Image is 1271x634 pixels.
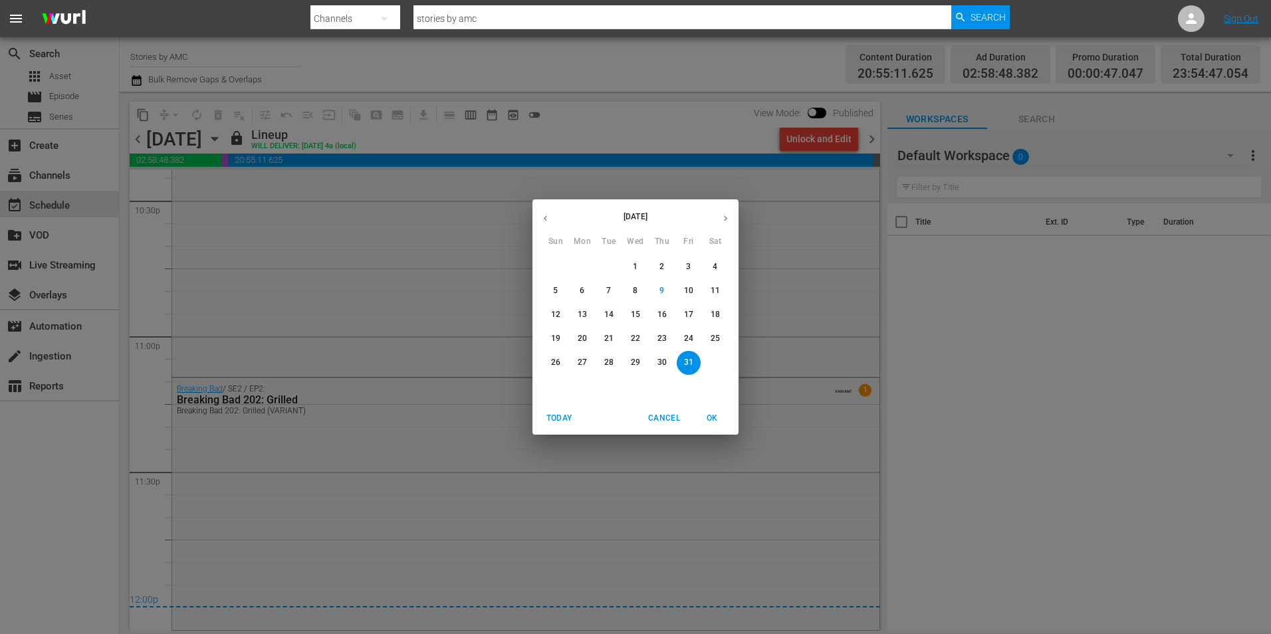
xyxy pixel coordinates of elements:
p: 29 [631,357,640,368]
span: Sat [703,235,727,249]
p: 24 [684,333,693,344]
button: 26 [544,351,568,375]
span: Today [543,411,575,425]
button: 28 [597,351,621,375]
button: 6 [570,279,594,303]
p: 10 [684,285,693,296]
button: 22 [624,327,647,351]
p: 22 [631,333,640,344]
p: 17 [684,309,693,320]
button: 10 [677,279,701,303]
p: 11 [711,285,720,296]
button: 30 [650,351,674,375]
span: Cancel [648,411,680,425]
button: 21 [597,327,621,351]
p: 4 [713,261,717,272]
p: 14 [604,309,614,320]
p: 15 [631,309,640,320]
p: 27 [578,357,587,368]
p: 20 [578,333,587,344]
button: 12 [544,303,568,327]
p: 3 [686,261,691,272]
button: Today [538,407,580,429]
button: 20 [570,327,594,351]
p: 12 [551,309,560,320]
button: 25 [703,327,727,351]
button: 4 [703,255,727,279]
button: 18 [703,303,727,327]
span: Fri [677,235,701,249]
p: 9 [659,285,664,296]
p: 6 [580,285,584,296]
p: 7 [606,285,611,296]
p: 31 [684,357,693,368]
img: ans4CAIJ8jUAAAAAAAAAAAAAAAAAAAAAAAAgQb4GAAAAAAAAAAAAAAAAAAAAAAAAJMjXAAAAAAAAAAAAAAAAAAAAAAAAgAT5G... [32,3,96,35]
p: 5 [553,285,558,296]
span: Tue [597,235,621,249]
button: 14 [597,303,621,327]
span: Thu [650,235,674,249]
p: 19 [551,333,560,344]
button: 2 [650,255,674,279]
p: 16 [657,309,667,320]
p: 13 [578,309,587,320]
button: 9 [650,279,674,303]
button: 16 [650,303,674,327]
button: 27 [570,351,594,375]
p: 8 [633,285,637,296]
button: 31 [677,351,701,375]
button: 1 [624,255,647,279]
p: 18 [711,309,720,320]
button: 15 [624,303,647,327]
button: 29 [624,351,647,375]
p: 1 [633,261,637,272]
button: 5 [544,279,568,303]
button: 11 [703,279,727,303]
p: 26 [551,357,560,368]
span: Mon [570,235,594,249]
p: 25 [711,333,720,344]
span: Sun [544,235,568,249]
span: OK [696,411,728,425]
span: menu [8,11,24,27]
p: 21 [604,333,614,344]
p: 28 [604,357,614,368]
button: 3 [677,255,701,279]
button: 24 [677,327,701,351]
p: [DATE] [558,211,713,223]
a: Sign Out [1224,13,1258,24]
button: 17 [677,303,701,327]
button: 7 [597,279,621,303]
button: Cancel [643,407,685,429]
button: 8 [624,279,647,303]
button: 13 [570,303,594,327]
p: 2 [659,261,664,272]
button: OK [691,407,733,429]
span: Wed [624,235,647,249]
p: 30 [657,357,667,368]
span: Search [971,5,1006,29]
button: 19 [544,327,568,351]
button: 23 [650,327,674,351]
p: 23 [657,333,667,344]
